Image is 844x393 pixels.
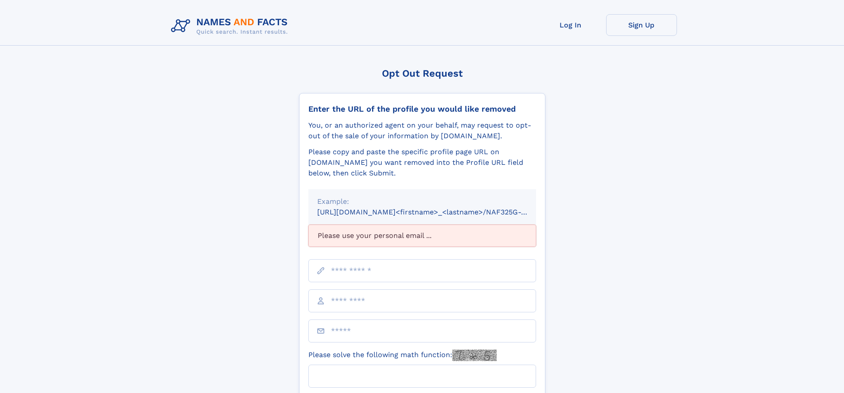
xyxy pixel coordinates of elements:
label: Please solve the following math function: [308,350,497,361]
div: Example: [317,196,527,207]
a: Sign Up [606,14,677,36]
a: Log In [535,14,606,36]
div: Opt Out Request [299,68,545,79]
img: Logo Names and Facts [167,14,295,38]
div: Please use your personal email ... [308,225,536,247]
div: You, or an authorized agent on your behalf, may request to opt-out of the sale of your informatio... [308,120,536,141]
small: [URL][DOMAIN_NAME]<firstname>_<lastname>/NAF325G-xxxxxxxx [317,208,553,216]
div: Please copy and paste the specific profile page URL on [DOMAIN_NAME] you want removed into the Pr... [308,147,536,179]
div: Enter the URL of the profile you would like removed [308,104,536,114]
